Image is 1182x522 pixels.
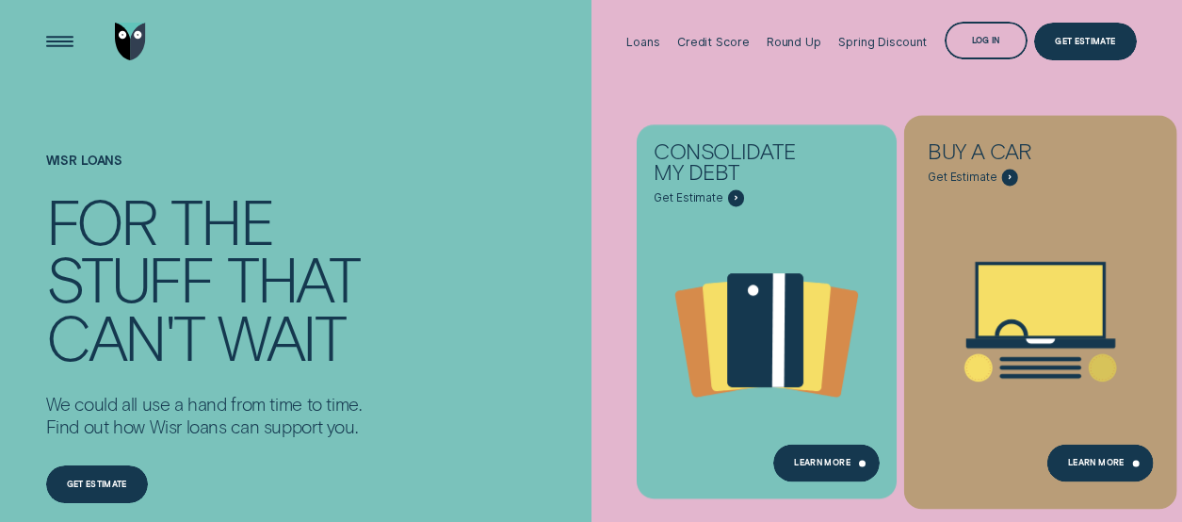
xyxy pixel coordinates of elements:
p: We could all use a hand from time to time. Find out how Wisr loans can support you. [46,393,362,438]
div: Round Up [767,35,821,49]
img: Wisr [115,23,146,60]
div: can't [46,307,203,366]
h1: Wisr loans [46,154,362,191]
div: that [227,249,359,307]
a: Consolidate my debt - Learn more [637,124,897,489]
div: Consolidate my debt [654,142,819,190]
h4: For the stuff that can't wait [46,191,362,366]
div: stuff [46,249,213,307]
button: Open Menu [40,23,78,60]
span: Get Estimate [654,191,723,205]
div: Loans [626,35,659,49]
a: Get estimate [46,465,148,503]
div: For [46,191,156,250]
div: wait [218,307,345,366]
a: Buy a car - Learn more [911,124,1171,489]
div: Buy a car [928,142,1093,170]
a: Learn More [1047,445,1153,482]
div: the [170,191,273,250]
button: Log in [945,22,1028,59]
div: Spring Discount [838,35,927,49]
a: Get Estimate [1034,23,1136,60]
div: Credit Score [677,35,750,49]
a: Learn more [773,445,879,482]
span: Get Estimate [928,171,997,185]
